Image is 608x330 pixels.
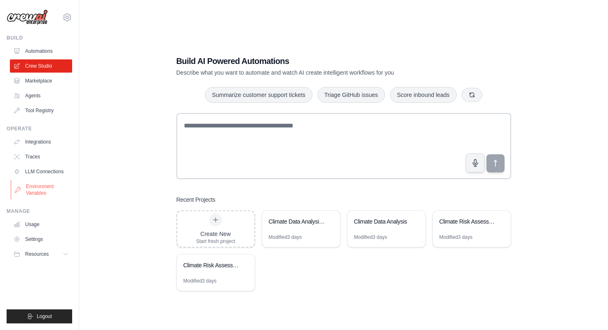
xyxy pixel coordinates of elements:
a: Tool Registry [10,104,72,117]
div: Climate Risk Assessment Automation [439,217,496,226]
div: Build [7,35,72,41]
a: Settings [10,233,72,246]
div: Modified 3 days [269,234,302,240]
a: Agents [10,89,72,102]
div: Create New [196,230,235,238]
a: Usage [10,218,72,231]
div: Operate [7,125,72,132]
button: Resources [10,247,72,261]
button: Logout [7,309,72,323]
span: Resources [25,251,49,257]
div: Modified 3 days [439,234,473,240]
a: Traces [10,150,72,163]
div: Modified 3 days [183,278,217,284]
div: Climate Data Analysis [354,217,411,226]
h1: Build AI Powered Automations [176,55,453,67]
a: LLM Connections [10,165,72,178]
p: Describe what you want to automate and watch AI create intelligent workflows for you [176,68,453,77]
h3: Recent Projects [176,196,216,204]
div: Climate Risk Assessment Analyzer [183,261,240,269]
div: Start fresh project [196,238,235,245]
a: Automations [10,45,72,58]
iframe: Chat Widget [567,290,608,330]
div: Modified 3 days [354,234,387,240]
button: Score inbound leads [390,87,457,103]
div: Manage [7,208,72,214]
img: Logo [7,9,48,25]
button: Click to speak your automation idea [466,153,485,172]
a: Environment Variables [11,180,73,200]
a: Integrations [10,135,72,148]
span: Logout [37,313,52,320]
a: Crew Studio [10,59,72,73]
button: Triage GitHub issues [317,87,385,103]
button: Get new suggestions [462,88,482,102]
a: Marketplace [10,74,72,87]
button: Summarize customer support tickets [205,87,312,103]
div: Climate Data Analysis Automation [269,217,325,226]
